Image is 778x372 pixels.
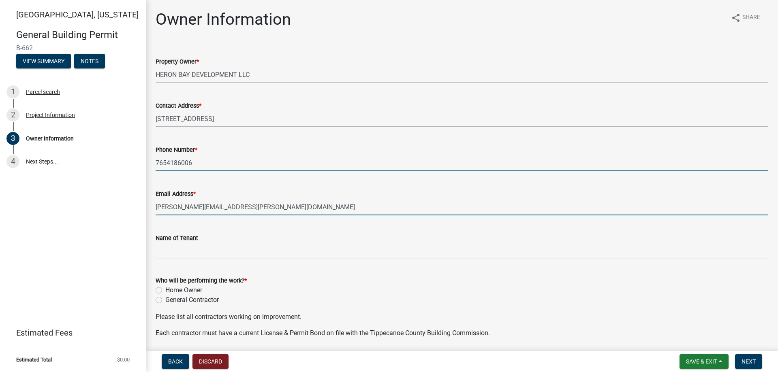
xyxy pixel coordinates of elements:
[742,13,760,23] span: Share
[680,354,729,369] button: Save & Exit
[735,354,762,369] button: Next
[26,136,74,141] div: Owner Information
[26,89,60,95] div: Parcel search
[6,132,19,145] div: 3
[156,10,291,29] h1: Owner Information
[16,29,139,41] h4: General Building Permit
[74,54,105,68] button: Notes
[6,108,19,121] div: 2
[74,58,105,65] wm-modal-confirm: Notes
[16,357,52,362] span: Estimated Total
[26,112,75,118] div: Project Information
[162,354,189,369] button: Back
[165,285,202,295] label: Home Owner
[156,236,198,241] label: Name of Tenant
[16,58,71,65] wm-modal-confirm: Summary
[156,312,768,322] p: Please list all contractors working on improvement.
[156,103,201,109] label: Contact Address
[168,358,183,365] span: Back
[156,147,197,153] label: Phone Number
[6,85,19,98] div: 1
[117,357,130,362] span: $0.00
[192,354,229,369] button: Discard
[6,325,133,341] a: Estimated Fees
[156,59,199,65] label: Property Owner
[725,10,767,26] button: shareShare
[156,328,768,338] p: Each contractor must have a current License & Permit Bond on file with the Tippecanoe County Buil...
[156,191,196,197] label: Email Address
[731,13,741,23] i: share
[16,54,71,68] button: View Summary
[165,295,219,305] label: General Contractor
[16,44,130,52] span: B-662
[742,358,756,365] span: Next
[16,10,139,19] span: [GEOGRAPHIC_DATA], [US_STATE]
[6,155,19,168] div: 4
[156,278,247,284] label: Who will be performing the work?
[686,358,717,365] span: Save & Exit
